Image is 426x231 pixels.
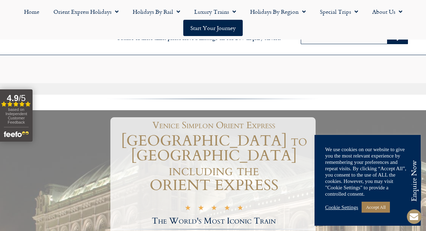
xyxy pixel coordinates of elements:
a: Start your Journey [183,20,243,36]
a: Home [17,4,46,20]
i: ★ [185,206,191,212]
a: Holidays by Rail [126,4,187,20]
h1: Venice Simplon Orient Express [116,121,312,130]
div: We use cookies on our website to give you the most relevant experience by remembering your prefer... [325,146,410,197]
i: ★ [211,206,217,212]
nav: Menu [4,4,422,36]
a: Cookie Settings [325,204,358,211]
a: Special Trips [313,4,365,20]
a: About Us [365,4,409,20]
h1: [GEOGRAPHIC_DATA] to [GEOGRAPHIC_DATA] including the ORIENT EXPRESS [112,134,316,193]
a: Holidays by Region [243,4,313,20]
h2: The World's Most Iconic Train [112,217,316,225]
div: 5/5 [185,205,243,212]
a: Accept All [362,202,390,213]
i: ★ [237,206,243,212]
a: Luxury Trains [187,4,243,20]
a: Orient Express Holidays [46,4,126,20]
i: ★ [198,206,204,212]
i: ★ [224,206,230,212]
